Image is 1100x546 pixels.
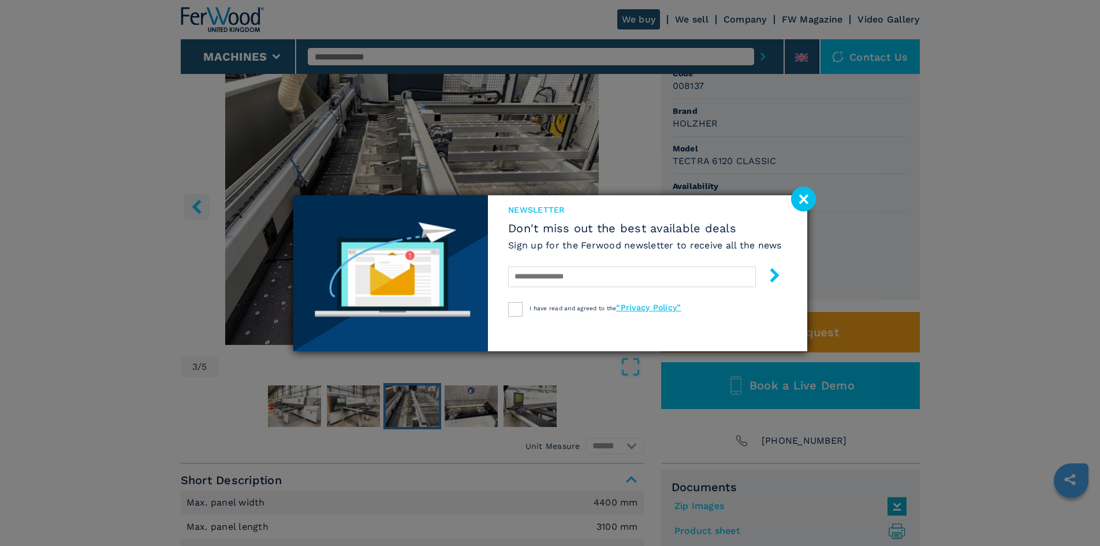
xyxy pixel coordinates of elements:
span: Don't miss out the best available deals [508,221,782,235]
img: Newsletter image [293,195,489,351]
h6: Sign up for the Ferwood newsletter to receive all the news [508,239,782,252]
button: submit-button [756,263,782,291]
a: “Privacy Policy” [616,303,681,312]
span: I have read and agreed to the [530,305,681,311]
span: newsletter [508,204,782,216]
